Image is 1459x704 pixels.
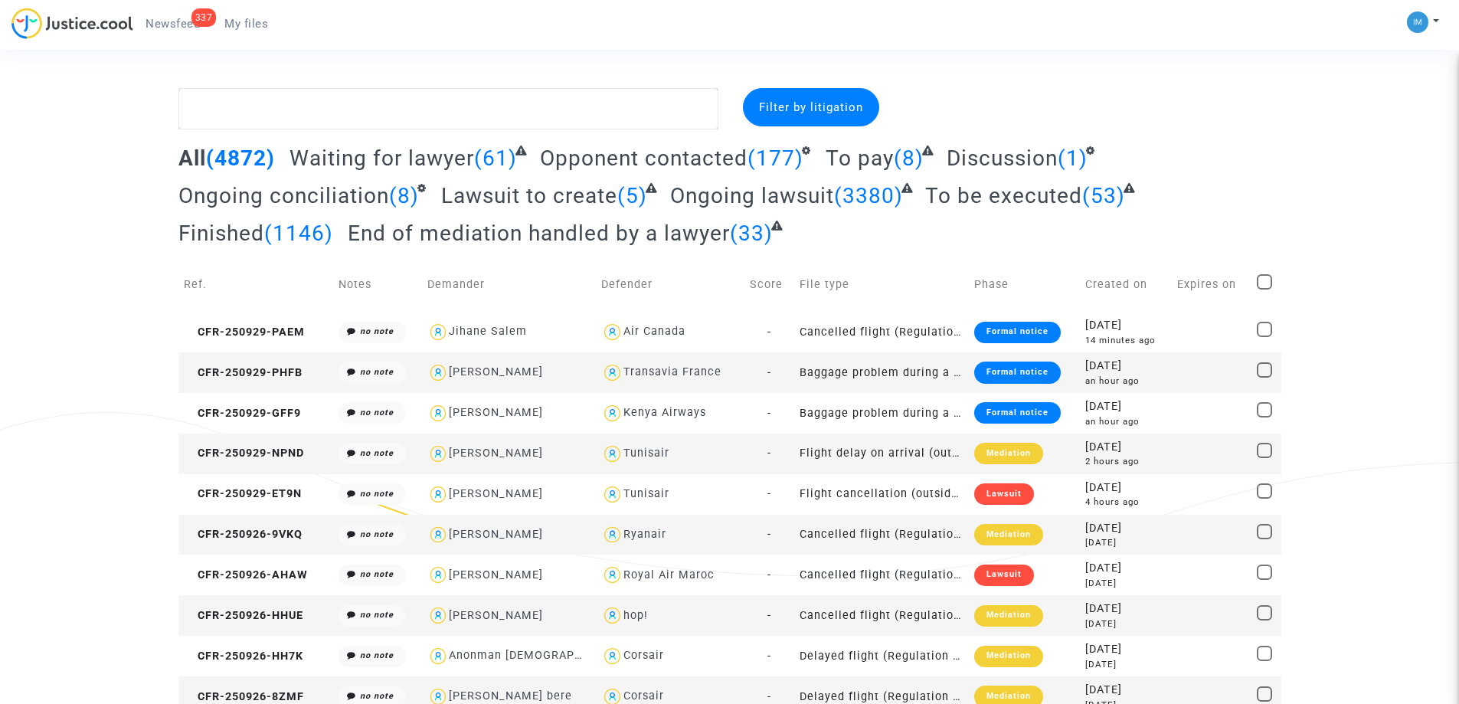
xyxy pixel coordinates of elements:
[360,408,394,417] i: no note
[389,183,419,208] span: (8)
[264,221,333,246] span: (1146)
[178,183,389,208] span: Ongoing conciliation
[744,257,794,312] td: Score
[670,183,834,208] span: Ongoing lawsuit
[794,393,969,434] td: Baggage problem during a flight
[1085,520,1167,537] div: [DATE]
[794,312,969,352] td: Cancelled flight (Regulation EC 261/2004)
[11,8,133,39] img: jc-logo.svg
[184,568,308,581] span: CFR-250926-AHAW
[747,146,803,171] span: (177)
[767,609,771,622] span: -
[191,8,217,27] div: 337
[360,326,394,336] i: no note
[540,146,747,171] span: Opponent contacted
[1085,658,1167,671] div: [DATE]
[427,645,450,667] img: icon-user.svg
[974,524,1043,545] div: Mediation
[623,528,666,541] div: Ryanair
[596,257,744,312] td: Defender
[601,604,623,627] img: icon-user.svg
[449,689,572,702] div: [PERSON_NAME] bere
[184,650,303,663] span: CFR-250926-HH7K
[360,610,394,620] i: no note
[974,322,1061,343] div: Formal notice
[623,447,669,460] div: Tunisair
[1085,415,1167,428] div: an hour ago
[601,402,623,424] img: icon-user.svg
[767,366,771,379] span: -
[925,183,1082,208] span: To be executed
[449,406,543,419] div: [PERSON_NAME]
[969,257,1080,312] td: Phase
[794,352,969,393] td: Baggage problem during a flight
[759,100,863,114] span: Filter by litigation
[449,568,543,581] div: [PERSON_NAME]
[623,487,669,500] div: Tunisair
[601,524,623,546] img: icon-user.svg
[184,690,304,703] span: CFR-250926-8ZMF
[449,325,527,338] div: Jihane Salem
[212,12,280,35] a: My files
[794,555,969,595] td: Cancelled flight (Regulation EC 261/2004)
[427,321,450,343] img: icon-user.svg
[360,691,394,701] i: no note
[184,326,305,339] span: CFR-250929-PAEM
[360,489,394,499] i: no note
[623,609,648,622] div: hop!
[623,568,715,581] div: Royal Air Maroc
[826,146,894,171] span: To pay
[146,17,200,31] span: Newsfeed
[133,12,212,35] a: 337Newsfeed
[623,325,685,338] div: Air Canada
[178,221,264,246] span: Finished
[290,146,474,171] span: Waiting for lawyer
[422,257,597,312] td: Demander
[1085,398,1167,415] div: [DATE]
[449,609,543,622] div: [PERSON_NAME]
[894,146,924,171] span: (8)
[1085,496,1167,509] div: 4 hours ago
[360,367,394,377] i: no note
[794,257,969,312] td: File type
[794,595,969,636] td: Cancelled flight (Regulation EC 261/2004)
[767,650,771,663] span: -
[1085,375,1167,388] div: an hour ago
[427,362,450,384] img: icon-user.svg
[1085,439,1167,456] div: [DATE]
[449,447,543,460] div: [PERSON_NAME]
[1407,11,1428,33] img: a105443982b9e25553e3eed4c9f672e7
[767,528,771,541] span: -
[184,407,301,420] span: CFR-250929-GFF9
[1085,455,1167,468] div: 2 hours ago
[178,146,206,171] span: All
[1085,617,1167,630] div: [DATE]
[767,690,771,703] span: -
[1085,334,1167,347] div: 14 minutes ago
[206,146,275,171] span: (4872)
[601,443,623,465] img: icon-user.svg
[449,649,757,662] div: Anonman [DEMOGRAPHIC_DATA][PERSON_NAME] Oble
[1080,257,1173,312] td: Created on
[623,649,664,662] div: Corsair
[360,529,394,539] i: no note
[184,447,304,460] span: CFR-250929-NPND
[360,569,394,579] i: no note
[767,487,771,500] span: -
[601,645,623,667] img: icon-user.svg
[427,524,450,546] img: icon-user.svg
[333,257,422,312] td: Notes
[767,407,771,420] span: -
[360,650,394,660] i: no note
[974,483,1034,505] div: Lawsuit
[1058,146,1088,171] span: (1)
[474,146,517,171] span: (61)
[1085,682,1167,699] div: [DATE]
[947,146,1058,171] span: Discussion
[974,646,1043,667] div: Mediation
[974,402,1061,424] div: Formal notice
[617,183,647,208] span: (5)
[767,447,771,460] span: -
[767,326,771,339] span: -
[767,568,771,581] span: -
